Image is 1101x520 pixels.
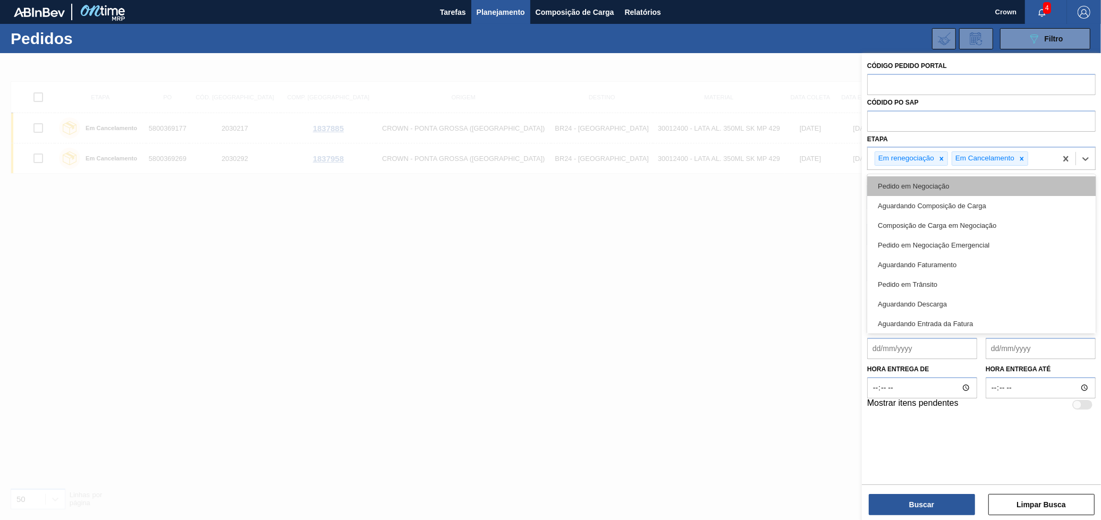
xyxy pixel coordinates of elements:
[867,196,1096,216] div: Aguardando Composição de Carga
[952,152,1016,165] div: Em Cancelamento
[959,28,993,49] div: Solicitação de Revisão de Pedidos
[867,135,888,143] label: Etapa
[625,6,661,19] span: Relatórios
[875,152,936,165] div: Em renegociação
[867,398,959,411] label: Mostrar itens pendentes
[1078,6,1090,19] img: Logout
[1000,28,1090,49] button: Filtro
[1045,35,1063,43] span: Filtro
[11,32,171,45] h1: Pedidos
[867,362,977,377] label: Hora entrega de
[867,62,947,70] label: Código Pedido Portal
[867,176,1096,196] div: Pedido em Negociação
[867,99,919,106] label: Códido PO SAP
[867,275,1096,294] div: Pedido em Trânsito
[477,6,525,19] span: Planejamento
[867,235,1096,255] div: Pedido em Negociação Emergencial
[867,338,977,359] input: dd/mm/yyyy
[986,362,1096,377] label: Hora entrega até
[867,294,1096,314] div: Aguardando Descarga
[536,6,614,19] span: Composição de Carga
[14,7,65,17] img: TNhmsLtSVTkK8tSr43FrP2fwEKptu5GPRR3wAAAABJRU5ErkJggg==
[440,6,466,19] span: Tarefas
[867,255,1096,275] div: Aguardando Faturamento
[1025,5,1059,20] button: Notificações
[1043,2,1051,14] span: 4
[867,314,1096,334] div: Aguardando Entrada da Fatura
[986,338,1096,359] input: dd/mm/yyyy
[932,28,956,49] div: Importar Negociações dos Pedidos
[867,174,895,181] label: Destino
[867,216,1096,235] div: Composição de Carga em Negociação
